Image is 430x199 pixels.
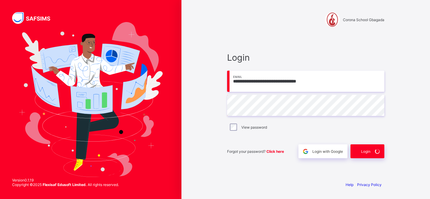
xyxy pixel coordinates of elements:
[43,182,87,187] strong: Flexisaf Edusoft Limited.
[227,149,284,154] span: Forgot your password?
[12,182,119,187] span: Copyright © 2025 All rights reserved.
[346,182,353,187] a: Help
[19,22,163,177] img: Hero Image
[312,149,343,154] span: Login with Google
[227,52,384,63] span: Login
[343,18,384,22] span: Corona School Gbagada
[357,182,382,187] a: Privacy Policy
[12,178,119,182] span: Version 0.1.19
[266,149,284,154] a: Click here
[241,125,267,130] label: View password
[361,149,370,154] span: Login
[302,148,309,155] img: google.396cfc9801f0270233282035f929180a.svg
[12,12,57,24] img: SAFSIMS Logo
